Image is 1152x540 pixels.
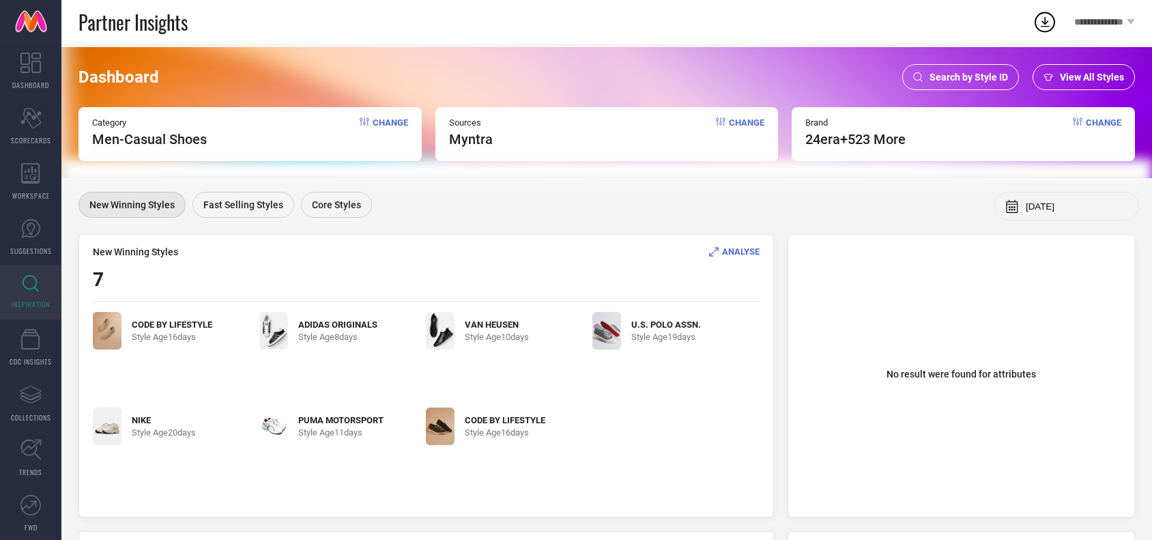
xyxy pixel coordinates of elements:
span: No result were found for attributes [887,369,1036,380]
span: FWD [25,522,38,532]
span: DASHBOARD [12,80,49,90]
span: 24era +523 More [805,131,906,147]
span: ANALYSE [722,246,760,257]
span: COLLECTIONS [11,412,51,423]
span: SCORECARDS [11,135,51,145]
span: Style Age 11 days [298,427,384,438]
img: cYHl7kjr_e0d3ddcc5e9a4bff98d485ba46e0aa29.jpg [426,408,455,445]
span: Style Age 20 days [132,427,196,438]
span: Brand [805,117,906,128]
span: CODE BY LIFESTYLE [132,319,212,330]
span: New Winning Styles [93,246,178,257]
span: Style Age 19 days [631,332,701,342]
span: Partner Insights [78,8,188,36]
span: SUGGESTIONS [10,246,52,256]
img: hZFz8lnh_2e0f2e4021eb4d9585463ba8f79b9d3c.jpg [93,312,121,350]
img: d384ea27-6b56-411f-a3c3-77ddbfd1bc581752936226554-US-Polo-Assn-Men-Lace-Ups-Sneakers-344175293622... [592,312,621,350]
span: INSPIRATION [12,299,50,309]
span: VAN HEUSEN [465,319,529,330]
span: Change [729,117,764,147]
span: Style Age 16 days [465,427,545,438]
span: PUMA MOTORSPORT [298,415,384,425]
img: d3456040-f296-4fa4-a768-c6d178eb00d61754289680009-Van-Heusen-Men-Casual-Shoes-7881754289679675-1.jpg [426,312,455,350]
span: U.S. POLO ASSN. [631,319,701,330]
span: Core Styles [312,199,361,210]
span: Style Age 8 days [298,332,377,342]
span: Fast Selling Styles [203,199,283,210]
span: Sources [449,117,493,128]
span: 7 [93,268,104,291]
span: Change [1086,117,1121,147]
span: NIKE [132,415,196,425]
span: Men-Casual Shoes [92,131,207,147]
span: New Winning Styles [89,199,175,210]
input: Select month [1026,201,1128,212]
img: kwzpl3Yj_1b2914572c0d4f4eb8671a69e6a64c42.jpg [259,312,288,350]
div: Open download list [1033,10,1057,34]
span: Category [92,117,207,128]
span: Style Age 10 days [465,332,529,342]
span: View All Styles [1060,72,1124,83]
img: fNvkqqei_0a4405c1cb7b4f5b8cfce3362a4dddff.jpg [93,408,121,445]
img: 3Tljow17_202ff3b58d1841c2b964049adbcf0a91.jpg [259,408,288,445]
span: Change [373,117,408,147]
span: CODE BY LIFESTYLE [465,415,545,425]
span: ADIDAS ORIGINALS [298,319,377,330]
span: WORKSPACE [12,190,50,201]
span: TRENDS [19,467,42,477]
span: myntra [449,131,493,147]
span: Style Age 16 days [132,332,212,342]
span: Dashboard [78,68,159,87]
span: Search by Style ID [930,72,1008,83]
span: CDC INSIGHTS [10,356,52,367]
div: Analyse [709,245,760,258]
